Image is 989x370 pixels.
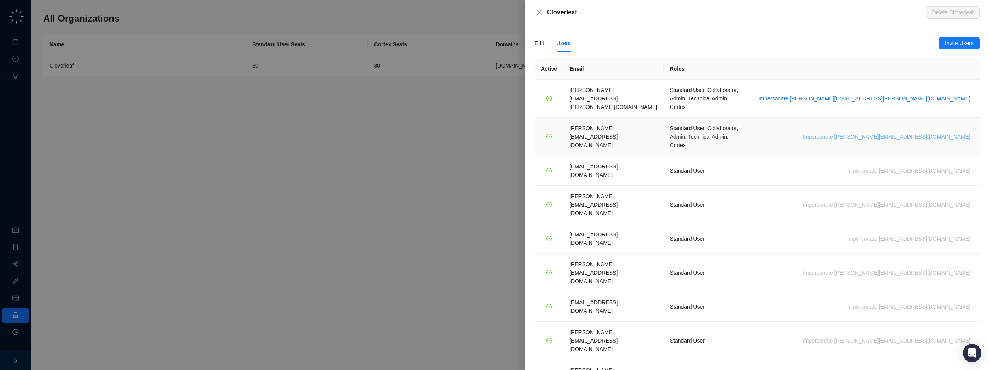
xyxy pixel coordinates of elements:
[535,8,544,17] button: Close
[939,37,980,49] button: Invite Users
[556,39,571,48] div: Users
[546,236,552,241] span: check-circle
[800,200,974,209] button: Impersonate [PERSON_NAME][EMAIL_ADDRESS][DOMAIN_NAME]
[563,58,664,80] th: Email
[569,231,618,246] span: [EMAIL_ADDRESS][DOMAIN_NAME]
[844,234,974,243] button: Impersonate [EMAIL_ADDRESS][DOMAIN_NAME]
[664,58,749,80] th: Roles
[664,186,749,224] td: Standard User
[664,254,749,292] td: Standard User
[844,302,974,311] button: Impersonate [EMAIL_ADDRESS][DOMAIN_NAME]
[569,329,618,352] span: [PERSON_NAME][EMAIL_ADDRESS][DOMAIN_NAME]
[546,270,552,275] span: check-circle
[664,156,749,186] td: Standard User
[664,322,749,360] td: Standard User
[800,268,974,277] button: Impersonate [PERSON_NAME][EMAIL_ADDRESS][DOMAIN_NAME]
[546,96,552,101] span: check-circle
[664,118,749,156] td: Standard User, Collaborator, Admin, Technical Admin, Cortex
[664,80,749,118] td: Standard User, Collaborator, Admin, Technical Admin, Cortex
[546,338,552,343] span: check-circle
[546,304,552,309] span: check-circle
[800,132,974,141] button: Impersonate [PERSON_NAME][EMAIL_ADDRESS][DOMAIN_NAME]
[569,125,618,148] span: [PERSON_NAME][EMAIL_ADDRESS][DOMAIN_NAME]
[758,94,970,103] span: Impersonate [PERSON_NAME][EMAIL_ADDRESS][PERSON_NAME][DOMAIN_NAME]
[664,292,749,322] td: Standard User
[546,202,552,207] span: check-circle
[569,163,618,178] span: [EMAIL_ADDRESS][DOMAIN_NAME]
[536,9,542,15] span: close
[546,168,552,173] span: check-circle
[945,39,974,48] span: Invite Users
[569,299,618,314] span: [EMAIL_ADDRESS][DOMAIN_NAME]
[535,39,544,48] div: Edit
[755,94,974,103] button: Impersonate [PERSON_NAME][EMAIL_ADDRESS][PERSON_NAME][DOMAIN_NAME]
[569,193,618,216] span: [PERSON_NAME][EMAIL_ADDRESS][DOMAIN_NAME]
[546,134,552,139] span: check-circle
[803,132,970,141] span: Impersonate [PERSON_NAME][EMAIL_ADDRESS][DOMAIN_NAME]
[664,224,749,254] td: Standard User
[963,344,981,362] div: Open Intercom Messenger
[800,336,974,345] button: Impersonate [PERSON_NAME][EMAIL_ADDRESS][DOMAIN_NAME]
[547,8,926,17] div: Cloverleaf
[535,58,563,80] th: Active
[844,166,974,175] button: Impersonate [EMAIL_ADDRESS][DOMAIN_NAME]
[926,6,980,19] button: Delete Cloverleaf
[569,87,657,110] span: [PERSON_NAME][EMAIL_ADDRESS][PERSON_NAME][DOMAIN_NAME]
[569,261,618,284] span: [PERSON_NAME][EMAIL_ADDRESS][DOMAIN_NAME]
